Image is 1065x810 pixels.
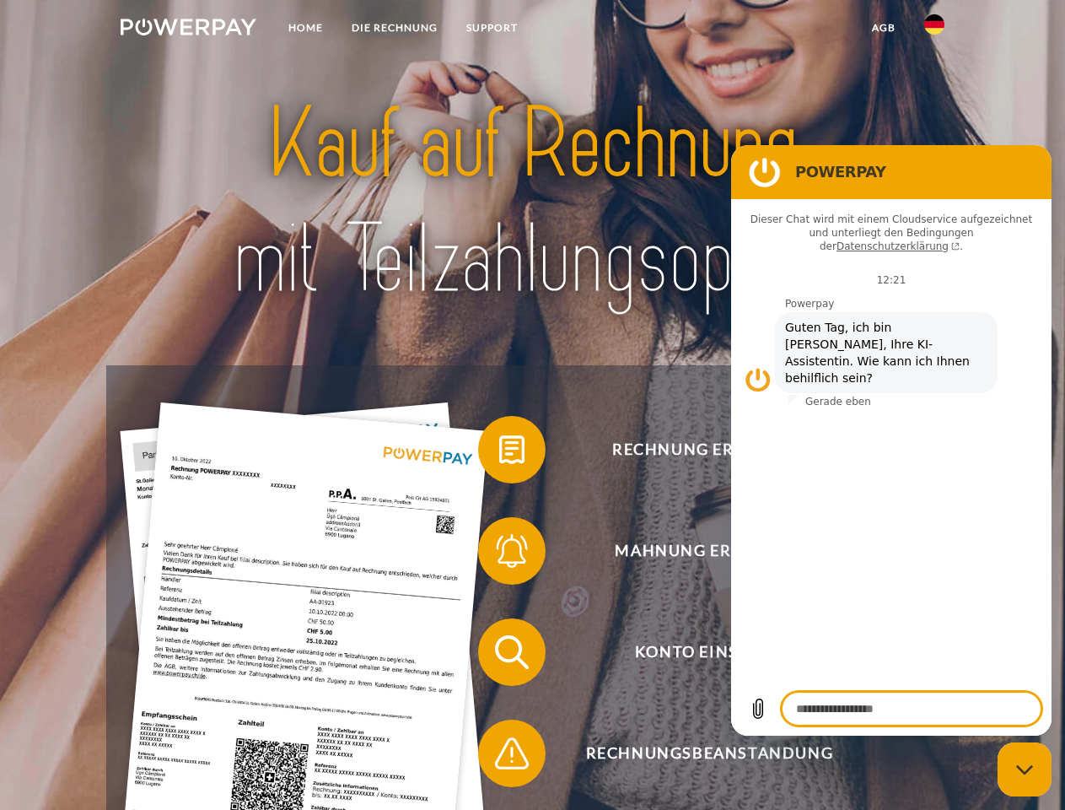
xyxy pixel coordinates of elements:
iframe: Schaltfläche zum Öffnen des Messaging-Fensters; Konversation läuft [998,742,1052,796]
img: title-powerpay_de.svg [161,81,904,323]
img: logo-powerpay-white.svg [121,19,256,35]
a: DIE RECHNUNG [337,13,452,43]
img: qb_warning.svg [491,732,533,775]
span: Mahnung erhalten? [503,517,916,585]
a: agb [858,13,910,43]
button: Rechnungsbeanstandung [478,720,917,787]
iframe: Messaging-Fenster [731,145,1052,736]
span: Konto einsehen [503,618,916,686]
img: qb_search.svg [491,631,533,673]
span: Rechnung erhalten? [503,416,916,483]
button: Mahnung erhalten? [478,517,917,585]
a: Home [274,13,337,43]
a: SUPPORT [452,13,532,43]
span: Rechnungsbeanstandung [503,720,916,787]
button: Konto einsehen [478,618,917,686]
button: Rechnung erhalten? [478,416,917,483]
img: de [924,14,944,35]
img: qb_bill.svg [491,429,533,471]
img: qb_bell.svg [491,530,533,572]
